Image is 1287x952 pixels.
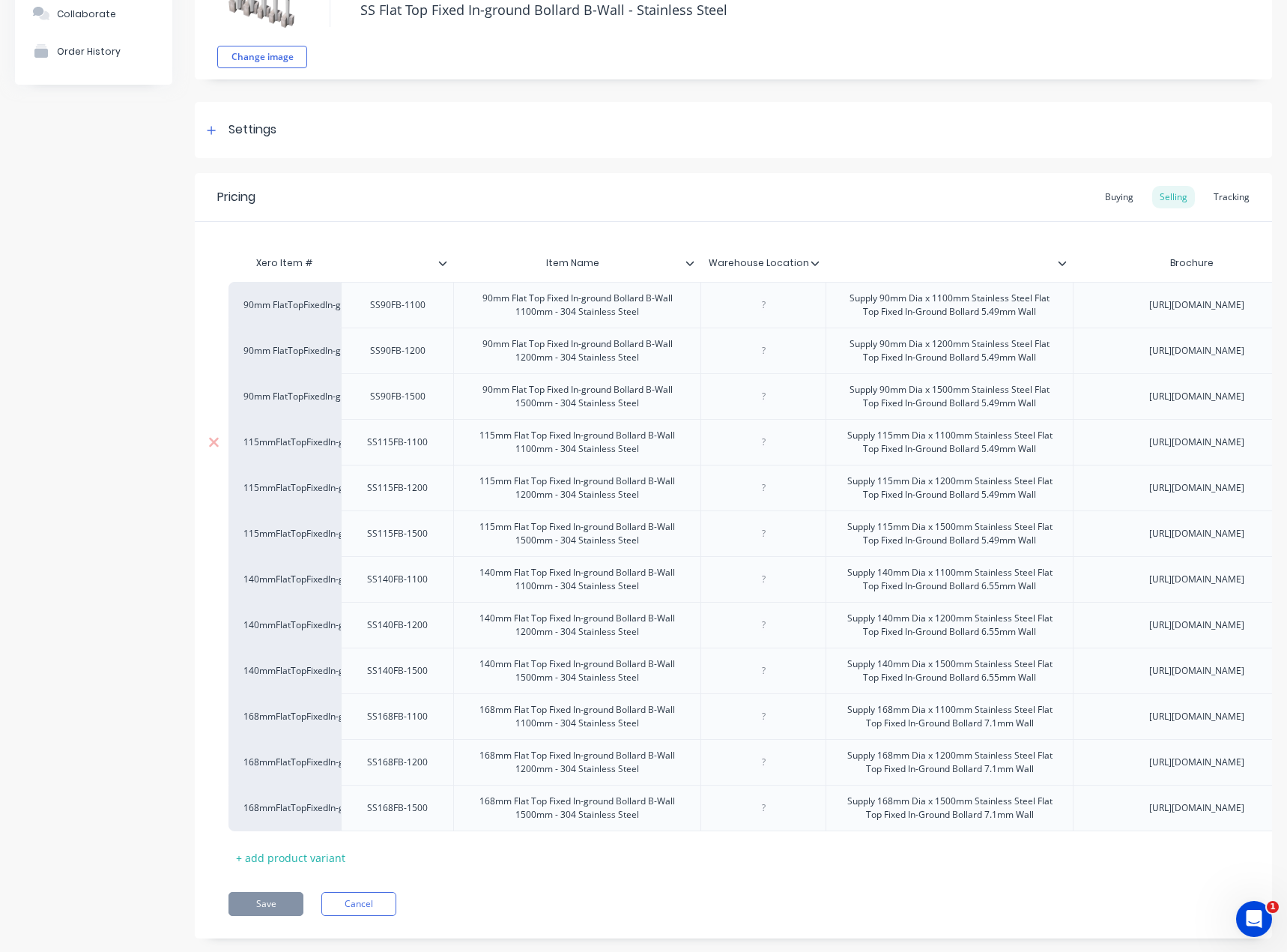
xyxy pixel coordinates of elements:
[1206,186,1257,208] div: Tracking
[243,298,326,312] div: 90mm FlatTopFixedIn-groundBollardB-Wall1100mm304SS
[243,756,326,769] div: 168mmFlatTopFixedIn-groundBollardB-Wall1200mm304SS
[1137,798,1256,818] div: [URL][DOMAIN_NAME]
[832,654,1067,687] div: Supply 140mm Dia x 1500mm Stainless Steel Flat Top Fixed In-Ground Bollard 6.55mm Wall
[355,615,440,635] div: SS140FB-1200
[243,664,326,678] div: 140mmFlatTopFixedIn-groundBollardB-Wall1500mm304SS
[228,121,276,139] div: Settings
[832,426,1067,459] div: Supply 115mm Dia x 1100mm Stainless Steel Flat Top Fixed In-Ground Bollard 5.49mm Wall
[355,661,440,681] div: SS140FB-1500
[358,387,437,406] div: SS90FB-1500
[358,341,437,361] div: SS90FB-1200
[1137,661,1256,681] div: [URL][DOMAIN_NAME]
[243,436,326,449] div: 115mmFlatTopFixedIn-groundBollardB-Wall1100mm304SS
[217,46,307,68] button: Change image
[243,710,326,723] div: 168mmFlatTopFixedIn-groundBollardB-Wall1100mm304SS
[460,426,694,459] div: 115mm Flat Top Fixed In-ground Bollard B-Wall 1100mm - 304 Stainless Steel
[832,792,1067,825] div: Supply 168mm Dia x 1500mm Stainless Steel Flat Top Fixed In-Ground Bollard 7.1mm Wall
[460,792,694,825] div: 168mm Flat Top Fixed In-ground Bollard B-Wall 1500mm - 304 Stainless Steel
[57,46,121,57] div: Order History
[460,700,694,733] div: 168mm Flat Top Fixed In-ground Bollard B-Wall 1100mm - 304 Stainless Steel
[228,846,353,870] div: + add product variant
[243,344,326,358] div: 90mm FlatTopFixedIn-groundBollardB-Wall1200mm304SS
[1152,186,1195,208] div: Selling
[832,563,1067,596] div: Supply 140mm Dia x 1100mm Stainless Steel Flat Top Fixed In-Ground Bollard 6.55mm Wall
[355,524,440,543] div: SS115FB-1500
[243,573,326,586] div: 140mmFlatTopFixedIn-groundBollardB-Wall1100mm304SS
[1137,570,1256,589] div: [URL][DOMAIN_NAME]
[1137,753,1256,772] div: [URL][DOMAIN_NAME]
[243,527,326,540] div: 115mmFlatTopFixedIn-groundBollardB-Wall1500mm304SS
[355,478,440,498] div: SS115FB-1200
[832,472,1067,504] div: Supply 115mm Dia x 1200mm Stainless Steel Flat Top Fixed In-Ground Bollard 5.49mm Wall
[358,295,437,315] div: SS90FB-1100
[57,8,116,19] div: Collaborate
[832,334,1067,367] div: Supply 90mm Dia x 1200mm Stainless Steel Flat Top Fixed In-Ground Bollard 5.49mm Wall
[321,892,396,916] button: Cancel
[1137,295,1256,315] div: [URL][DOMAIN_NAME]
[243,481,326,495] div: 115mmFlatTopFixedIn-groundBollardB-Wall1200mm304SS
[243,618,326,632] div: 140mmFlatTopFixedIn-groundBollardB-Wall1200mm304SS
[1137,341,1256,361] div: [URL][DOMAIN_NAME]
[355,753,440,772] div: SS168FB-1200
[243,390,326,403] div: 90mm FlatTopFixedIn-groundBollardB-Wall1500mm304SS
[1137,387,1256,406] div: [URL][DOMAIN_NAME]
[228,892,303,916] button: Save
[460,472,694,504] div: 115mm Flat Top Fixed In-ground Bollard B-Wall 1200mm - 304 Stainless Steel
[700,244,817,282] div: Warehouse Location
[832,746,1067,779] div: Supply 168mm Dia x 1200mm Stainless Steel Flat Top Fixed In-Ground Bollard 7.1mm Wall
[15,32,172,70] button: Order History
[700,248,826,278] div: Warehouse Location
[460,654,694,687] div: 140mm Flat Top Fixed In-ground Bollard B-Wall 1500mm - 304 Stainless Steel
[453,244,691,282] div: Item Name
[460,563,694,596] div: 140mm Flat Top Fixed In-ground Bollard B-Wall 1100mm - 304 Stainless Steel
[460,746,694,779] div: 168mm Flat Top Fixed In-ground Bollard B-Wall 1200mm - 304 Stainless Steel
[832,609,1067,642] div: Supply 140mm Dia x 1200mm Stainless Steel Flat Top Fixed In-Ground Bollard 6.55mm Wall
[1137,478,1256,498] div: [URL][DOMAIN_NAME]
[460,517,694,550] div: 115mm Flat Top Fixed In-ground Bollard B-Wall 1500mm - 304 Stainless Steel
[460,609,694,642] div: 140mm Flat Top Fixed In-ground Bollard B-Wall 1200mm - 304 Stainless Steel
[355,798,440,818] div: SS168FB-1500
[355,707,440,726] div: SS168FB-1100
[460,334,694,367] div: 90mm Flat Top Fixed In-ground Bollard B-Wall 1200mm - 304 Stainless Steel
[1267,901,1279,913] span: 1
[460,289,694,322] div: 90mm Flat Top Fixed In-ground Bollard B-Wall 1100mm - 304 Stainless Steel
[1097,186,1141,208] div: Buying
[1137,707,1256,726] div: [URL][DOMAIN_NAME]
[228,248,341,278] div: Xero Item #
[453,248,700,278] div: Item Name
[832,700,1067,733] div: Supply 168mm Dia x 1100mm Stainless Steel Flat Top Fixed In-Ground Bollard 7.1mm Wall
[832,517,1067,550] div: Supply 115mm Dia x 1500mm Stainless Steel Flat Top Fixed In-Ground Bollard 5.49mm Wall
[1137,433,1256,452] div: [URL][DOMAIN_NAME]
[243,801,326,815] div: 168mmFlatTopFixedIn-groundBollardB-Wall1500mm304SS
[1236,901,1272,937] iframe: Intercom live chat
[832,289,1067,322] div: Supply 90mm Dia x 1100mm Stainless Steel Flat Top Fixed In-Ground Bollard 5.49mm Wall
[1137,524,1256,543] div: [URL][DOMAIN_NAME]
[460,380,694,413] div: 90mm Flat Top Fixed In-ground Bollard B-Wall 1500mm - 304 Stainless Steel
[217,188,255,206] div: Pricing
[832,380,1067,413] div: Supply 90mm Dia x 1500mm Stainless Steel Flat Top Fixed In-Ground Bollard 5.49mm Wall
[1137,615,1256,635] div: [URL][DOMAIN_NAME]
[355,433,440,452] div: SS115FB-1100
[355,570,440,589] div: SS140FB-1100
